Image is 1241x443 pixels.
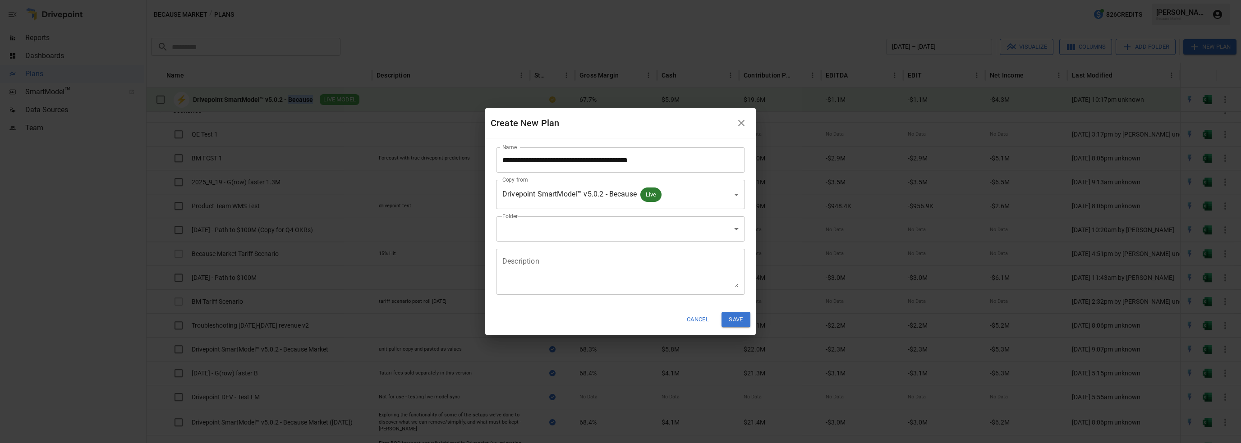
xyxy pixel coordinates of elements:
label: Copy from [502,176,528,183]
label: Name [502,143,517,151]
span: Live [640,189,662,200]
div: Create New Plan [491,116,732,130]
span: Drivepoint SmartModel™ v5.0.2 - Because [502,190,637,198]
button: Save [722,312,750,327]
label: Folder [502,212,518,220]
button: Cancel [681,312,715,327]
